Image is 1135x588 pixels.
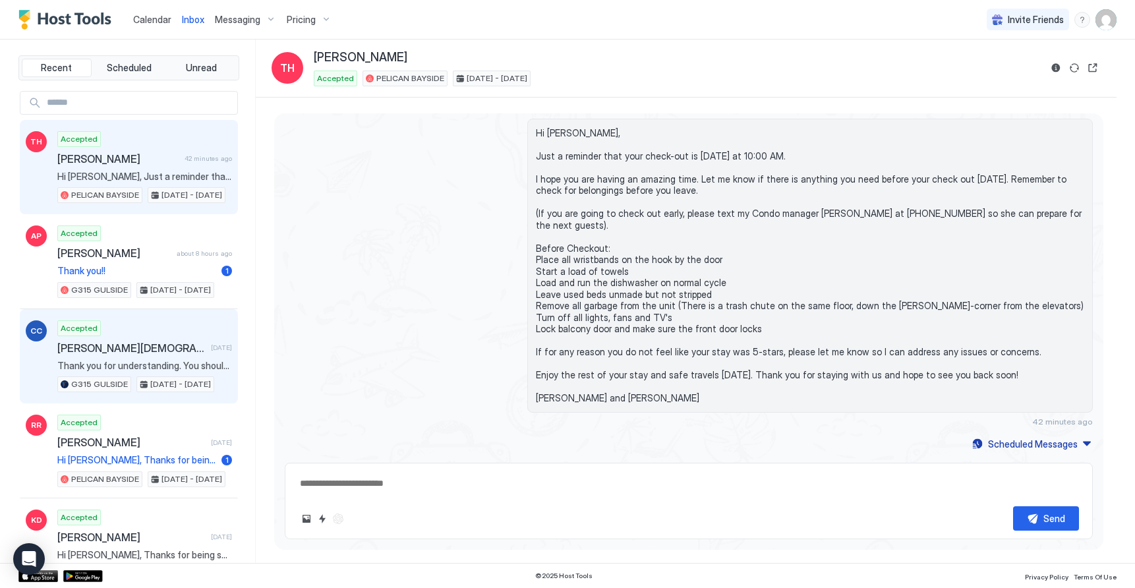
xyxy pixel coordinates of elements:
[314,511,330,527] button: Quick reply
[182,13,204,26] a: Inbox
[150,378,211,390] span: [DATE] - [DATE]
[94,59,164,77] button: Scheduled
[988,437,1078,451] div: Scheduled Messages
[18,570,58,582] a: App Store
[1066,60,1082,76] button: Sync reservation
[42,92,237,114] input: Input Field
[57,531,206,544] span: [PERSON_NAME]
[280,60,295,76] span: TH
[185,154,232,163] span: 42 minutes ago
[211,533,232,541] span: [DATE]
[1095,9,1117,30] div: User profile
[1013,506,1079,531] button: Send
[57,171,232,183] span: Hi [PERSON_NAME], Just a reminder that your check-out is [DATE] at 10:00 AM. I hope you are havin...
[314,50,407,65] span: [PERSON_NAME]
[535,572,593,580] span: © 2025 Host Tools
[1032,417,1093,426] span: 42 minutes ago
[225,455,229,465] span: 1
[1025,569,1068,583] a: Privacy Policy
[1074,569,1117,583] a: Terms Of Use
[61,133,98,145] span: Accepted
[71,473,139,485] span: PELICAN BAYSIDE
[536,127,1084,404] span: Hi [PERSON_NAME], Just a reminder that your check-out is [DATE] at 10:00 AM. I hope you are havin...
[57,454,216,466] span: Hi [PERSON_NAME], Thanks for being such a great guest, we left you a 5-star review and if you enj...
[31,419,42,431] span: RR
[57,265,216,277] span: Thank you!!
[61,227,98,239] span: Accepted
[57,360,232,372] span: Thank you for understanding. You should receive the check in information [DATE]. Thank you!
[1025,573,1068,581] span: Privacy Policy
[299,511,314,527] button: Upload image
[287,14,316,26] span: Pricing
[376,73,444,84] span: PELICAN BAYSIDE
[177,249,232,258] span: about 8 hours ago
[161,189,222,201] span: [DATE] - [DATE]
[57,341,206,355] span: [PERSON_NAME][DEMOGRAPHIC_DATA]
[63,570,103,582] a: Google Play Store
[133,13,171,26] a: Calendar
[57,549,232,561] span: Hi [PERSON_NAME], Thanks for being such a great guest. We left you a 5-star review and if you enj...
[31,514,42,526] span: KD
[1048,60,1064,76] button: Reservation information
[182,14,204,25] span: Inbox
[225,266,229,276] span: 1
[970,435,1093,453] button: Scheduled Messages
[1074,573,1117,581] span: Terms Of Use
[186,62,217,74] span: Unread
[211,343,232,352] span: [DATE]
[18,55,239,80] div: tab-group
[467,73,527,84] span: [DATE] - [DATE]
[1074,12,1090,28] div: menu
[150,284,211,296] span: [DATE] - [DATE]
[41,62,72,74] span: Recent
[61,512,98,523] span: Accepted
[1008,14,1064,26] span: Invite Friends
[61,417,98,428] span: Accepted
[71,284,128,296] span: G315 GULSIDE
[31,230,42,242] span: AP
[211,438,232,447] span: [DATE]
[30,136,42,148] span: TH
[107,62,152,74] span: Scheduled
[1043,512,1065,525] div: Send
[30,325,42,337] span: CC
[57,152,179,165] span: [PERSON_NAME]
[133,14,171,25] span: Calendar
[317,73,354,84] span: Accepted
[71,378,128,390] span: G315 GULSIDE
[22,59,92,77] button: Recent
[13,543,45,575] div: Open Intercom Messenger
[166,59,236,77] button: Unread
[215,14,260,26] span: Messaging
[61,322,98,334] span: Accepted
[18,10,117,30] a: Host Tools Logo
[71,189,139,201] span: PELICAN BAYSIDE
[57,247,171,260] span: [PERSON_NAME]
[161,473,222,485] span: [DATE] - [DATE]
[1085,60,1101,76] button: Open reservation
[57,436,206,449] span: [PERSON_NAME]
